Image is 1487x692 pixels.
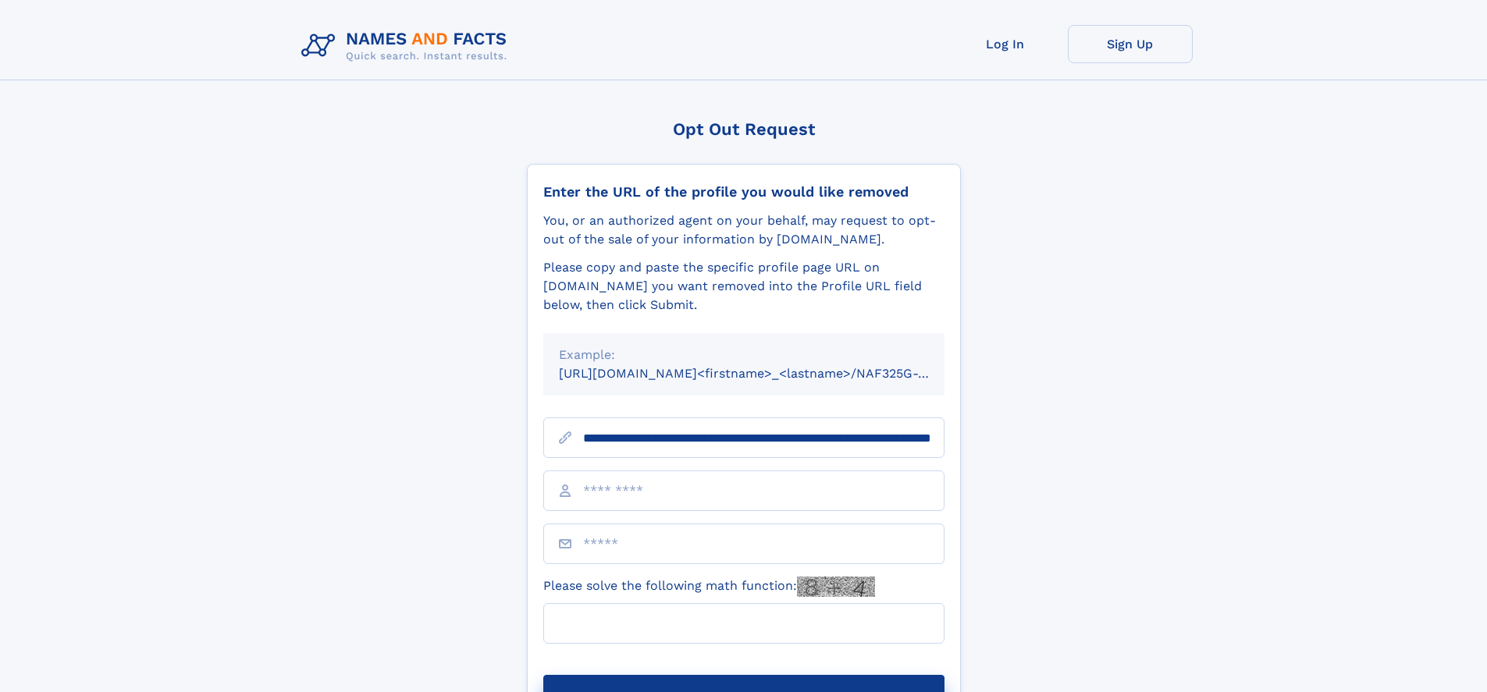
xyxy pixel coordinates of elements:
[543,258,944,314] div: Please copy and paste the specific profile page URL on [DOMAIN_NAME] you want removed into the Pr...
[543,183,944,201] div: Enter the URL of the profile you would like removed
[559,366,974,381] small: [URL][DOMAIN_NAME]<firstname>_<lastname>/NAF325G-xxxxxxxx
[295,25,520,67] img: Logo Names and Facts
[543,211,944,249] div: You, or an authorized agent on your behalf, may request to opt-out of the sale of your informatio...
[527,119,961,139] div: Opt Out Request
[559,346,929,364] div: Example:
[1068,25,1193,63] a: Sign Up
[943,25,1068,63] a: Log In
[543,577,875,597] label: Please solve the following math function:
